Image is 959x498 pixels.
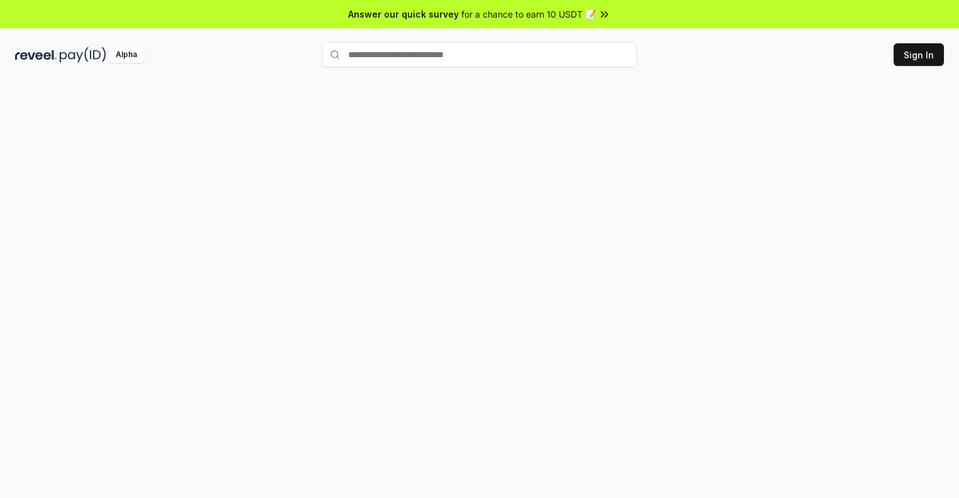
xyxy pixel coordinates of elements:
[60,47,106,63] img: pay_id
[348,8,459,21] span: Answer our quick survey
[894,43,944,66] button: Sign In
[109,47,144,63] div: Alpha
[461,8,596,21] span: for a chance to earn 10 USDT 📝
[15,47,57,63] img: reveel_dark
